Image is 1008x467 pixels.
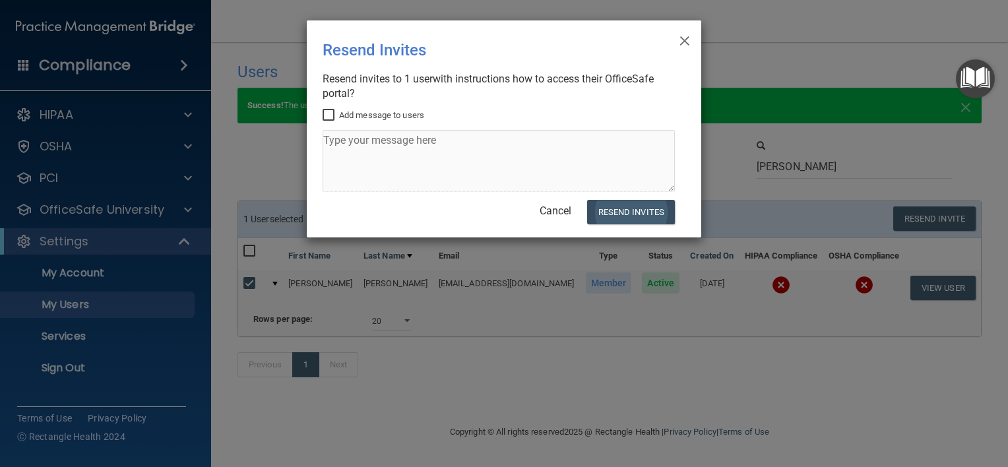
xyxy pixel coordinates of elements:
button: Resend Invites [587,200,675,224]
button: Open Resource Center [956,59,995,98]
input: Add message to users [323,110,338,121]
span: × [679,26,691,52]
iframe: Drift Widget Chat Controller [780,395,992,447]
div: Resend Invites [323,31,631,69]
label: Add message to users [323,108,424,123]
a: Cancel [540,204,571,217]
div: Resend invites to 1 user with instructions how to access their OfficeSafe portal? [323,72,675,101]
